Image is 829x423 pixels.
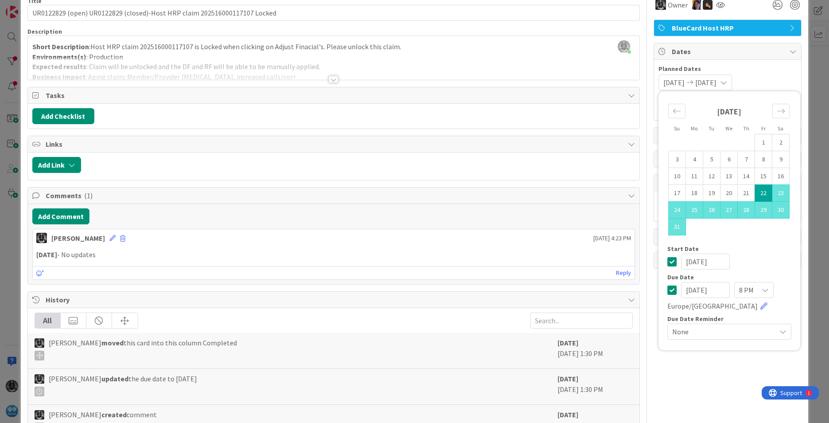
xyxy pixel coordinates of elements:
[668,104,686,118] div: Move backward to switch to the previous month.
[618,40,630,53] img: ddRgQ3yRm5LdI1ED0PslnJbT72KgN0Tb.jfif
[558,338,578,347] b: [DATE]
[32,42,635,52] p: :Host HRP claim 202516000117107 is Locked when clicking on Adjust Finacial's. Please unlock this ...
[672,23,785,33] span: BlueCard Host HRP
[46,90,624,101] span: Tasks
[32,108,94,124] button: Add Checklist
[27,5,640,21] input: type card name here...
[681,282,730,298] input: MM/DD/YYYY
[772,202,790,219] td: Selected. Saturday, 08/30/2025 12:00 PM
[46,4,48,11] div: 1
[755,134,772,151] td: Choose Friday, 08/01/2025 12:00 PM as your check-in date. It’s available.
[32,52,635,62] p: : Production
[703,202,721,219] td: Selected. Tuesday, 08/26/2025 12:00 PM
[691,125,697,132] small: Mo
[725,125,732,132] small: We
[772,168,790,185] td: Choose Saturday, 08/16/2025 12:00 PM as your check-in date. It’s available.
[686,185,703,202] td: Choose Monday, 08/18/2025 12:00 PM as your check-in date. It’s available.
[703,151,721,168] td: Choose Tuesday, 08/05/2025 12:00 PM as your check-in date. It’s available.
[772,104,790,118] div: Move forward to switch to the next month.
[616,267,631,278] a: Reply
[32,157,81,173] button: Add Link
[35,313,61,328] div: All
[593,234,631,243] span: [DATE] 4:23 PM
[49,337,237,360] span: [PERSON_NAME] this card into this column Completed
[772,185,790,202] td: Selected. Saturday, 08/23/2025 12:00 PM
[772,151,790,168] td: Choose Saturday, 08/09/2025 12:00 PM as your check-in date. It’s available.
[695,77,717,88] span: [DATE]
[738,185,755,202] td: Choose Thursday, 08/21/2025 12:00 PM as your check-in date. It’s available.
[738,168,755,185] td: Choose Thursday, 08/14/2025 12:00 PM as your check-in date. It’s available.
[669,151,686,168] td: Choose Sunday, 08/03/2025 12:00 PM as your check-in date. It’s available.
[558,337,633,364] div: [DATE] 1:30 PM
[686,151,703,168] td: Choose Monday, 08/04/2025 12:00 PM as your check-in date. It’s available.
[721,185,738,202] td: Choose Wednesday, 08/20/2025 12:00 PM as your check-in date. It’s available.
[703,185,721,202] td: Choose Tuesday, 08/19/2025 12:00 PM as your check-in date. It’s available.
[721,168,738,185] td: Choose Wednesday, 08/13/2025 12:00 PM as your check-in date. It’s available.
[669,219,686,235] td: Selected. Sunday, 08/31/2025 12:00 PM
[755,168,772,185] td: Choose Friday, 08/15/2025 12:00 PM as your check-in date. It’s available.
[49,373,197,396] span: [PERSON_NAME] the due date to [DATE]
[663,77,685,88] span: [DATE]
[32,208,89,224] button: Add Comment
[717,106,741,117] strong: [DATE]
[659,96,799,246] div: Calendar
[558,373,633,400] div: [DATE] 1:30 PM
[667,316,724,322] span: Due Date Reminder
[101,374,128,383] b: updated
[101,338,124,347] b: moved
[35,338,44,348] img: KG
[46,294,624,305] span: History
[27,27,62,35] span: Description
[672,46,785,57] span: Dates
[84,191,93,200] span: ( 1 )
[558,374,578,383] b: [DATE]
[681,254,730,270] input: MM/DD/YYYY
[667,274,694,280] span: Due Date
[669,168,686,185] td: Choose Sunday, 08/10/2025 12:00 PM as your check-in date. It’s available.
[721,151,738,168] td: Choose Wednesday, 08/06/2025 12:00 PM as your check-in date. It’s available.
[558,410,578,419] b: [DATE]
[667,246,699,252] span: Start Date
[755,185,772,202] td: Selected as start date. Friday, 08/22/2025 12:00 PM
[669,185,686,202] td: Choose Sunday, 08/17/2025 12:00 PM as your check-in date. It’s available.
[36,233,47,243] img: KG
[772,134,790,151] td: Choose Saturday, 08/02/2025 12:00 PM as your check-in date. It’s available.
[530,313,633,329] input: Search...
[101,410,127,419] b: created
[669,202,686,219] td: Selected. Sunday, 08/24/2025 12:00 PM
[761,125,766,132] small: Fr
[32,52,86,61] strong: Environments(s)
[703,168,721,185] td: Choose Tuesday, 08/12/2025 12:00 PM as your check-in date. It’s available.
[36,250,57,259] strong: [DATE]
[739,284,754,296] span: 8 PM
[36,250,631,260] p: - No updates
[686,168,703,185] td: Choose Monday, 08/11/2025 12:00 PM as your check-in date. It’s available.
[19,1,40,12] span: Support
[51,233,105,243] div: [PERSON_NAME]
[755,151,772,168] td: Choose Friday, 08/08/2025 12:00 PM as your check-in date. It’s available.
[46,190,624,201] span: Comments
[755,202,772,219] td: Selected. Friday, 08/29/2025 12:00 PM
[46,139,624,149] span: Links
[667,301,758,311] span: Europe/[GEOGRAPHIC_DATA]
[738,202,755,219] td: Selected. Thursday, 08/28/2025 12:00 PM
[721,202,738,219] td: Selected. Wednesday, 08/27/2025 12:00 PM
[32,42,89,51] strong: Short Description
[659,64,797,74] span: Planned Dates
[35,374,44,384] img: KG
[35,410,44,420] img: KG
[674,125,680,132] small: Su
[778,125,783,132] small: Sa
[709,125,714,132] small: Tu
[672,325,771,338] span: None
[738,151,755,168] td: Choose Thursday, 08/07/2025 12:00 PM as your check-in date. It’s available.
[743,125,749,132] small: Th
[686,202,703,219] td: Selected. Monday, 08/25/2025 12:00 PM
